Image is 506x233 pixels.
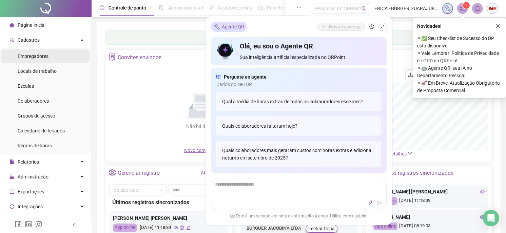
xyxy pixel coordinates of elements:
[417,35,502,49] span: ⚬ ✅ Seu Checklist de Sucesso do DP está disponível
[474,5,481,12] span: bell
[9,160,14,164] span: file
[149,6,153,10] span: pushpin
[463,2,470,9] sup: 1
[216,141,381,167] div: Quais colaboradores mais geraram custos com horas extras e adicional noturno em setembro de 2025?
[18,54,48,59] span: Empregadores
[460,5,466,12] span: notification
[480,189,485,194] span: eye
[113,224,137,232] div: App online
[18,143,52,148] span: Regras de horas
[170,123,232,130] div: Não há dados
[112,198,225,207] div: Últimos registros sincronizados
[369,24,374,29] span: history
[487,3,498,14] img: 64353
[9,38,14,42] span: user-add
[18,174,48,179] span: Administração
[444,5,451,12] img: sparkle-icon.fc2bf0ac1784a2077858766a79e2daf3.svg
[480,215,485,219] span: eye
[113,214,224,222] div: [PERSON_NAME] [PERSON_NAME]
[408,151,412,156] span: down
[18,98,49,104] span: Colaboradores
[245,225,303,232] div: BURGUER JACOBINA LTDA
[174,226,178,230] span: eye
[216,73,221,81] span: read
[18,113,55,119] span: Grupos de acesso
[216,41,234,61] img: icon
[417,22,442,30] span: Novidades !
[224,73,267,81] span: Pergunte ao agente
[218,5,252,10] span: Gestão de férias
[368,200,373,205] span: thunderbolt
[417,79,502,94] span: ⚬ 🚀 Em Breve, Atualização Obrigatória de Proposta Comercial
[267,5,293,10] span: Painel do DP
[25,221,32,228] span: linkedin
[297,5,301,10] span: ellipsis
[186,226,191,230] span: edit
[209,5,214,10] span: sun
[109,5,146,10] span: Controle de ponto
[109,169,116,176] span: setting
[240,54,381,61] span: Sua inteligência artificial especializada no QRPoint.
[258,5,263,10] span: dashboard
[18,204,43,209] span: Integrações
[184,148,218,153] span: Novo convite
[118,52,161,63] div: Convites enviados
[159,5,164,10] span: file-done
[373,213,485,221] div: [PERSON_NAME]
[417,64,502,79] span: ⚬ 🤖 Agente QR: sua IA no Departamento Pessoal
[306,225,337,233] button: Fechar folha
[35,221,42,228] span: instagram
[380,24,385,29] span: shrink
[9,23,14,27] span: home
[408,72,413,78] span: download
[230,213,367,219] span: Este é um recurso em beta e está sujeito a erros. Utilize com cautela!
[118,167,160,179] div: Gerenciar registro
[18,189,44,194] span: Exportações
[214,23,220,30] img: sparkle-icon.fc2bf0ac1784a2077858766a79e2daf3.svg
[9,174,14,179] span: lock
[201,170,228,175] a: Abrir registro
[168,5,203,10] span: Admissão digital
[483,210,499,226] div: Open Intercom Messenger
[180,226,184,230] span: global
[240,41,381,51] h4: Olá, eu sou o Agente QR
[211,22,247,32] div: Agente QR
[15,221,22,228] span: facebook
[18,22,45,28] span: Página inicial
[367,199,375,207] button: thunderbolt
[373,197,485,205] div: [DATE] 11:18:39
[465,3,468,8] span: 1
[373,223,485,230] div: [DATE] 08:19:03
[375,199,384,207] button: send
[362,6,367,11] span: search
[216,81,381,88] span: Dados do seu DP
[317,23,365,31] button: Nova conversa
[230,213,235,218] span: exclamation-circle
[100,5,104,10] span: clock-circle
[18,83,34,89] span: Escalas
[373,223,397,230] div: App online
[378,167,453,179] div: Últimos registros sincronizados
[18,128,65,133] span: Calendário de feriados
[139,224,172,232] div: [DATE] 11:18:39
[109,54,116,61] span: solution
[9,204,14,209] span: sync
[417,49,502,64] span: ⚬ Vale Lembrar: Política de Privacidade e LGPD na QRPoint
[216,92,381,111] div: Qual a média de horas extras de todos os colaboradores esse mês?
[495,24,500,28] span: close
[18,159,39,165] span: Relatórios
[9,189,14,194] span: export
[18,37,40,43] span: Cadastros
[72,223,77,227] span: left
[373,188,485,195] div: [PERSON_NAME] [PERSON_NAME]
[381,151,407,156] span: Ver detalhes
[374,5,438,12] span: ERICA - BURGER GUARAJUBA COM. DE ALIMENTOS LTDA
[308,225,335,232] span: Fechar folha
[381,151,412,156] a: Ver detalhes down
[216,116,381,135] div: Quais colaboradores faltaram hoje?
[18,68,57,74] span: Locais de trabalho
